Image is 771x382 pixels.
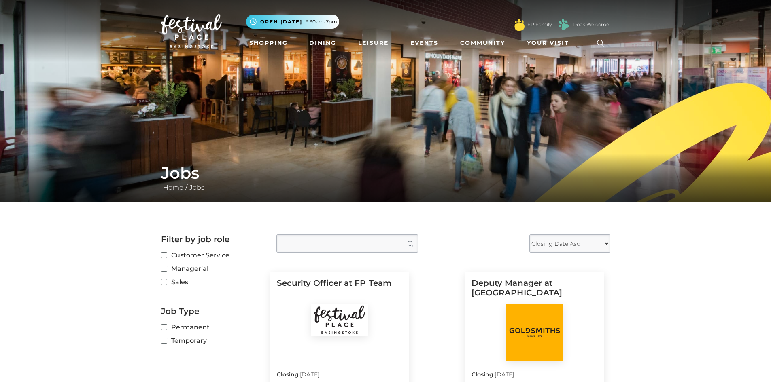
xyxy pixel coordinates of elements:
label: Customer Service [161,250,264,260]
a: Community [457,36,508,51]
img: Festival Place Logo [161,14,222,48]
h2: Job Type [161,306,264,316]
a: Leisure [355,36,392,51]
label: Managerial [161,264,264,274]
a: Your Visit [524,36,576,51]
div: / [155,163,616,192]
p: [DATE] [472,370,598,382]
a: Jobs [187,184,206,191]
h5: Deputy Manager at [GEOGRAPHIC_DATA] [472,278,598,304]
span: 9.30am-7pm [306,18,337,25]
a: Dogs Welcome! [573,21,610,28]
label: Temporary [161,336,264,346]
img: Goldsmiths [506,304,563,361]
label: Sales [161,277,264,287]
button: Open [DATE] 9.30am-7pm [246,15,339,29]
h2: Filter by job role [161,234,264,244]
strong: Closing: [472,371,495,378]
h5: Security Officer at FP Team [277,278,403,304]
span: Open [DATE] [260,18,302,25]
label: Permanent [161,322,264,332]
span: Your Visit [527,39,569,47]
strong: Closing: [277,371,300,378]
p: [DATE] [277,370,403,382]
img: Festival Place [311,304,368,336]
h1: Jobs [161,163,610,183]
a: FP Family [527,21,552,28]
a: Dining [306,36,340,51]
a: Shopping [246,36,291,51]
a: Events [407,36,442,51]
a: Home [161,184,185,191]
